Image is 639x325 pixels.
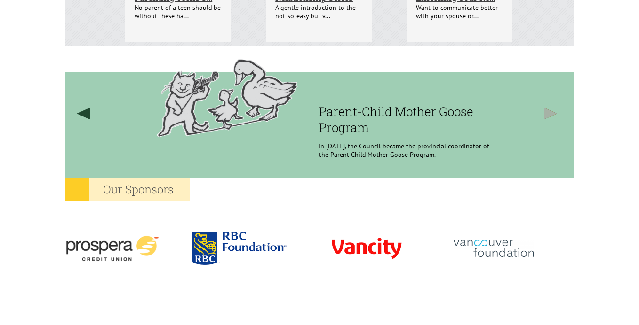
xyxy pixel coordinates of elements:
[416,3,503,20] p: Want to communicate better with your spouse or...
[319,222,414,275] img: vancity-3.png
[65,224,160,274] img: prospera-4.png
[65,178,190,201] h2: Our Sponsors
[275,3,362,20] p: A gentle introduction to the not-so-easy but v...
[447,224,541,273] img: vancouver_foundation-2.png
[135,3,222,20] p: No parent of a teen should be without these ha...
[134,46,315,147] img: History Filler Image
[319,142,490,159] p: In [DATE], the Council became the provincial coordinator of the Parent Child Mother Goose Program.
[192,232,287,264] img: rbc.png
[319,103,490,135] h3: Parent-Child Mother Goose Program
